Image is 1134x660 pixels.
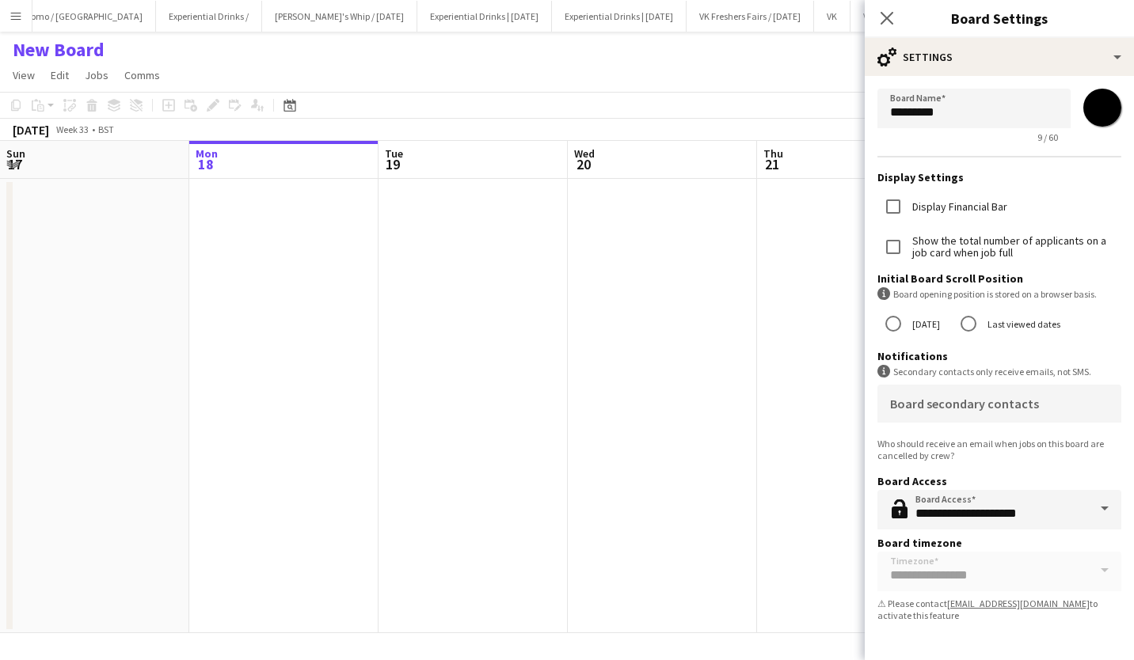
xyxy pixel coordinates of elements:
h3: Board timezone [877,536,1121,550]
mat-label: Board secondary contacts [890,396,1039,412]
h3: Initial Board Scroll Position [877,271,1121,286]
h3: Board Settings [865,8,1134,28]
div: Board opening position is stored on a browser basis. [877,287,1121,301]
span: 20 [572,155,595,173]
h3: Display Settings [877,170,1121,184]
span: 19 [382,155,403,173]
div: BST [98,123,114,135]
button: Experiential Drinks / [156,1,262,32]
span: 21 [761,155,783,173]
div: ⚠ Please contact to activate this feature [877,597,1121,621]
span: Week 33 [52,123,92,135]
label: Display Financial Bar [909,201,1007,213]
a: Comms [118,65,166,85]
button: Experiential Drinks | [DATE] [417,1,552,32]
span: 18 [193,155,218,173]
label: Show the total number of applicants on a job card when job full [909,235,1121,259]
span: View [13,68,35,82]
a: Jobs [78,65,115,85]
a: Edit [44,65,75,85]
div: Who should receive an email when jobs on this board are cancelled by crew? [877,438,1121,461]
a: [EMAIL_ADDRESS][DOMAIN_NAME] [947,597,1090,609]
div: Settings [865,38,1134,76]
label: [DATE] [909,312,940,336]
h3: Board Access [877,474,1121,488]
button: VK [814,1,850,32]
a: View [6,65,41,85]
button: VIP Events / [DATE] [850,1,951,32]
span: Wed [574,146,595,161]
span: 9 / 60 [1025,131,1071,143]
span: 17 [4,155,25,173]
span: Edit [51,68,69,82]
div: [DATE] [13,122,49,138]
button: [PERSON_NAME]'s Whip / [DATE] [262,1,417,32]
span: Sun [6,146,25,161]
h3: Notifications [877,349,1121,363]
span: Comms [124,68,160,82]
div: Secondary contacts only receive emails, not SMS. [877,365,1121,378]
span: Thu [763,146,783,161]
span: Jobs [85,68,108,82]
h1: New Board [13,38,105,62]
span: Tue [385,146,403,161]
button: VK Freshers Fairs / [DATE] [687,1,814,32]
span: Mon [196,146,218,161]
button: Experiential Drinks | [DATE] [552,1,687,32]
label: Last viewed dates [984,312,1060,336]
